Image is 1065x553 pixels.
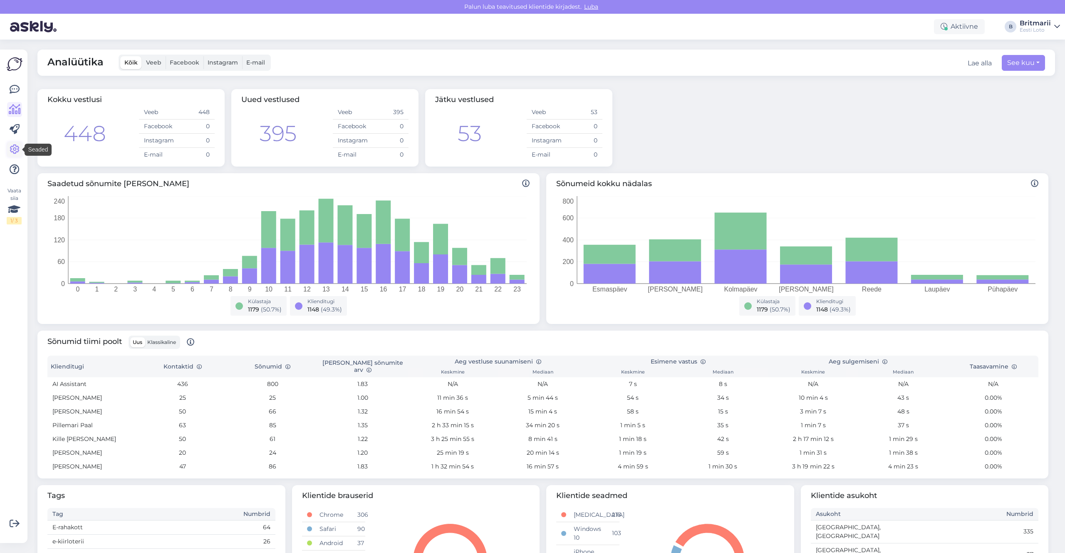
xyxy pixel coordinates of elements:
[858,432,949,446] td: 1 min 29 s
[678,391,768,405] td: 34 s
[1002,55,1045,71] button: See kuu
[380,286,387,293] tspan: 16
[408,460,498,473] td: 1 h 32 min 54 s
[858,446,949,460] td: 1 min 38 s
[768,446,858,460] td: 1 min 31 s
[768,356,948,368] th: Aeg sulgemiseni
[565,105,602,120] td: 53
[218,508,275,521] th: Numbrid
[152,286,156,293] tspan: 4
[816,306,828,313] span: 1148
[498,377,588,391] td: N/A
[318,377,408,391] td: 1.83
[177,105,215,120] td: 448
[318,391,408,405] td: 1.00
[139,148,177,162] td: E-mail
[607,508,619,522] td: 216
[241,95,300,104] span: Uued vestlused
[210,286,213,293] tspan: 7
[138,460,228,473] td: 47
[968,58,992,68] div: Lae alla
[318,405,408,418] td: 1.32
[47,178,530,189] span: Saadetud sõnumite [PERSON_NAME]
[562,214,574,222] tspan: 600
[138,377,228,391] td: 436
[265,286,272,293] tspan: 10
[948,405,1038,418] td: 0.00%
[858,460,949,473] td: 4 min 23 s
[456,286,463,293] tspan: 20
[588,460,678,473] td: 4 min 59 s
[494,286,502,293] tspan: 22
[830,306,851,313] span: ( 49.3 %)
[315,536,352,550] td: Android
[408,432,498,446] td: 3 h 25 min 55 s
[1005,21,1016,32] div: B
[147,339,176,345] span: Klassikaline
[352,508,365,522] td: 306
[948,432,1038,446] td: 0.00%
[371,105,409,120] td: 395
[678,432,768,446] td: 42 s
[418,286,426,293] tspan: 18
[948,418,1038,432] td: 0.00%
[408,377,498,391] td: N/A
[54,198,65,205] tspan: 240
[315,508,352,522] td: Chrome
[261,306,282,313] span: ( 50.7 %)
[315,522,352,536] td: Safari
[47,520,218,534] td: E-rahakott
[47,55,104,71] span: Analüütika
[361,286,368,293] tspan: 15
[498,418,588,432] td: 34 min 20 s
[582,3,601,10] span: Luba
[218,534,275,548] td: 26
[371,134,409,148] td: 0
[307,306,319,313] span: 1148
[371,120,409,134] td: 0
[248,298,282,305] div: Külastaja
[768,391,858,405] td: 10 min 4 s
[246,59,265,66] span: E-mail
[858,368,949,377] th: Mediaan
[1020,27,1051,33] div: Eesti Loto
[371,148,409,162] td: 0
[54,237,65,244] tspan: 120
[318,356,408,377] th: [PERSON_NAME] sõnumite arv
[588,418,678,432] td: 1 min 5 s
[146,59,161,66] span: Veeb
[948,460,1038,473] td: 0.00%
[408,405,498,418] td: 16 min 54 s
[47,336,194,349] span: Sõnumid tiimi poolt
[139,105,177,120] td: Veeb
[770,306,790,313] span: ( 50.7 %)
[333,105,371,120] td: Veeb
[1020,20,1051,27] div: Britmarii
[333,148,371,162] td: E-mail
[588,446,678,460] td: 1 min 19 s
[588,391,678,405] td: 54 s
[768,377,858,391] td: N/A
[527,105,565,120] td: Veeb
[562,237,574,244] tspan: 400
[7,187,22,224] div: Vaata siia
[562,198,574,205] tspan: 800
[177,120,215,134] td: 0
[228,432,318,446] td: 61
[352,536,365,550] td: 37
[61,280,65,287] tspan: 0
[562,258,574,265] tspan: 200
[191,286,194,293] tspan: 6
[228,405,318,418] td: 66
[114,286,118,293] tspan: 2
[527,148,565,162] td: E-mail
[569,508,607,522] td: [MEDICAL_DATA]
[498,432,588,446] td: 8 min 41 s
[556,490,784,501] span: Klientide seadmed
[779,286,834,293] tspan: [PERSON_NAME]
[565,134,602,148] td: 0
[768,460,858,473] td: 3 h 19 min 22 s
[139,120,177,134] td: Facebook
[248,306,259,313] span: 1179
[228,460,318,473] td: 86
